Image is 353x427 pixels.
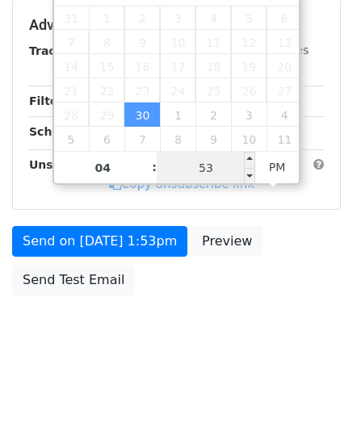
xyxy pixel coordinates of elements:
span: Click to toggle [255,151,300,183]
span: September 29, 2025 [89,103,124,127]
span: October 4, 2025 [267,103,302,127]
span: September 5, 2025 [231,6,267,30]
span: October 6, 2025 [89,127,124,151]
span: September 26, 2025 [231,78,267,103]
span: September 14, 2025 [54,54,90,78]
span: September 4, 2025 [195,6,231,30]
strong: Tracking [29,44,83,57]
span: September 13, 2025 [267,30,302,54]
span: September 12, 2025 [231,30,267,54]
span: October 3, 2025 [231,103,267,127]
span: September 1, 2025 [89,6,124,30]
strong: Unsubscribe [29,158,108,171]
span: October 5, 2025 [54,127,90,151]
span: October 1, 2025 [160,103,195,127]
span: September 25, 2025 [195,78,231,103]
span: September 9, 2025 [124,30,160,54]
h5: Advanced [29,16,324,34]
input: Hour [54,152,153,184]
span: September 27, 2025 [267,78,302,103]
span: September 18, 2025 [195,54,231,78]
span: September 7, 2025 [54,30,90,54]
strong: Schedule [29,125,87,138]
span: September 21, 2025 [54,78,90,103]
span: October 11, 2025 [267,127,302,151]
a: Copy unsubscribe link [109,177,254,191]
a: Send on [DATE] 1:53pm [12,226,187,257]
span: September 8, 2025 [89,30,124,54]
span: October 9, 2025 [195,127,231,151]
span: September 15, 2025 [89,54,124,78]
span: September 20, 2025 [267,54,302,78]
span: October 10, 2025 [231,127,267,151]
a: Send Test Email [12,265,135,295]
span: : [152,151,157,183]
span: September 6, 2025 [267,6,302,30]
span: October 7, 2025 [124,127,160,151]
span: September 30, 2025 [124,103,160,127]
span: August 31, 2025 [54,6,90,30]
span: September 23, 2025 [124,78,160,103]
strong: Filters [29,94,70,107]
span: September 10, 2025 [160,30,195,54]
span: September 11, 2025 [195,30,231,54]
span: September 2, 2025 [124,6,160,30]
input: Minute [157,152,255,184]
span: September 28, 2025 [54,103,90,127]
span: September 19, 2025 [231,54,267,78]
span: October 8, 2025 [160,127,195,151]
span: October 2, 2025 [195,103,231,127]
span: September 24, 2025 [160,78,195,103]
span: September 16, 2025 [124,54,160,78]
span: September 17, 2025 [160,54,195,78]
a: Preview [191,226,263,257]
span: September 3, 2025 [160,6,195,30]
span: September 22, 2025 [89,78,124,103]
iframe: Chat Widget [272,350,353,427]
